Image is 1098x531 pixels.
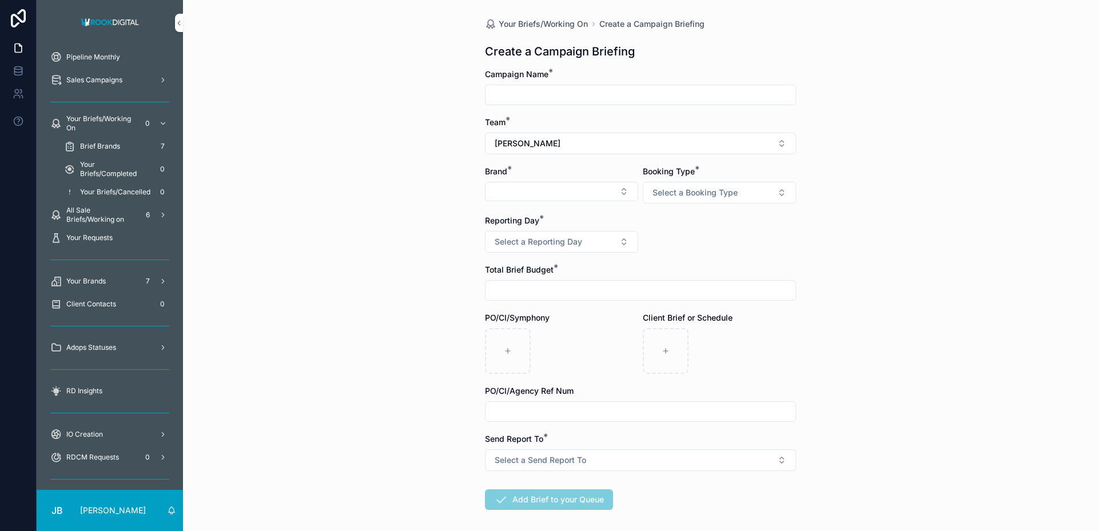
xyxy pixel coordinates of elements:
span: RDCM Requests [66,453,119,462]
img: App logo [78,14,142,32]
span: Select a Reporting Day [495,236,582,247]
a: All Sale Briefs/Working on6 [43,205,176,225]
span: Brief Brands [80,142,120,151]
a: Your Requests [43,227,176,248]
span: Your Requests [66,233,113,242]
h1: Create a Campaign Briefing [485,43,635,59]
div: 0 [141,117,154,130]
div: 0 [141,450,154,464]
a: Brief Brands7 [57,136,176,157]
span: Team [485,117,506,127]
div: 6 [141,208,154,222]
span: [PERSON_NAME] [495,138,560,149]
a: Your Briefs/Completed0 [57,159,176,179]
span: Sales Campaigns [66,75,122,85]
span: Pipeline Monthly [66,53,120,62]
span: Total Brief Budget [485,265,554,274]
button: Select Button [485,133,796,154]
span: Select a Send Report To [495,454,586,466]
a: Create a Campaign Briefing [599,18,705,30]
span: Client Contacts [66,300,116,309]
a: Sales Campaigns [43,70,176,90]
span: JB [51,504,63,517]
a: IO Creation [43,424,176,445]
div: 0 [156,162,169,176]
span: RD Insights [66,386,102,396]
span: Your Briefs/Completed [80,160,151,178]
span: Reporting Day [485,215,539,225]
span: Your Briefs/Working On [66,114,136,133]
div: 7 [141,274,154,288]
a: Your Brands7 [43,271,176,292]
a: Adops Statuses [43,337,176,358]
a: RDCM Requests0 [43,447,176,468]
div: 0 [156,297,169,311]
a: Your Briefs/Cancelled0 [57,182,176,202]
span: Your Briefs/Cancelled [80,187,150,197]
div: 7 [156,139,169,153]
a: RD Insights [43,381,176,401]
span: Select a Booking Type [653,187,738,198]
span: All Sale Briefs/Working on [66,206,136,224]
span: Client Brief or Schedule [643,313,733,322]
span: IO Creation [66,430,103,439]
div: scrollable content [37,46,183,490]
button: Select Button [643,182,796,203]
p: [PERSON_NAME] [80,505,146,516]
a: Your Briefs/Working On0 [43,113,176,134]
span: Adops Statuses [66,343,116,352]
button: Select Button [485,231,638,253]
span: Your Brands [66,277,106,286]
span: Campaign Name [485,69,548,79]
a: Your Briefs/Working On [485,18,588,30]
span: Send Report To [485,434,543,444]
div: 0 [156,185,169,199]
span: Your Briefs/Working On [499,18,588,30]
span: PO/CI/Symphony [485,313,550,322]
span: Booking Type [643,166,695,176]
span: PO/CI/Agency Ref Num [485,386,574,396]
button: Select Button [485,182,638,201]
span: Brand [485,166,507,176]
a: Pipeline Monthly [43,47,176,67]
button: Select Button [485,449,796,471]
a: Client Contacts0 [43,294,176,314]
